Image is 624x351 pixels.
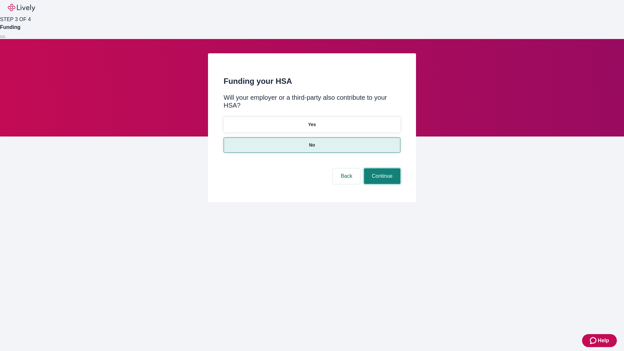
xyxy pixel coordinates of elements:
[308,121,316,128] p: Yes
[224,117,400,132] button: Yes
[8,4,35,12] img: Lively
[224,137,400,153] button: No
[364,168,400,184] button: Continue
[333,168,360,184] button: Back
[309,142,315,149] p: No
[224,75,400,87] h2: Funding your HSA
[582,334,617,347] button: Zendesk support iconHelp
[598,337,609,344] span: Help
[224,94,400,109] div: Will your employer or a third-party also contribute to your HSA?
[590,337,598,344] svg: Zendesk support icon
